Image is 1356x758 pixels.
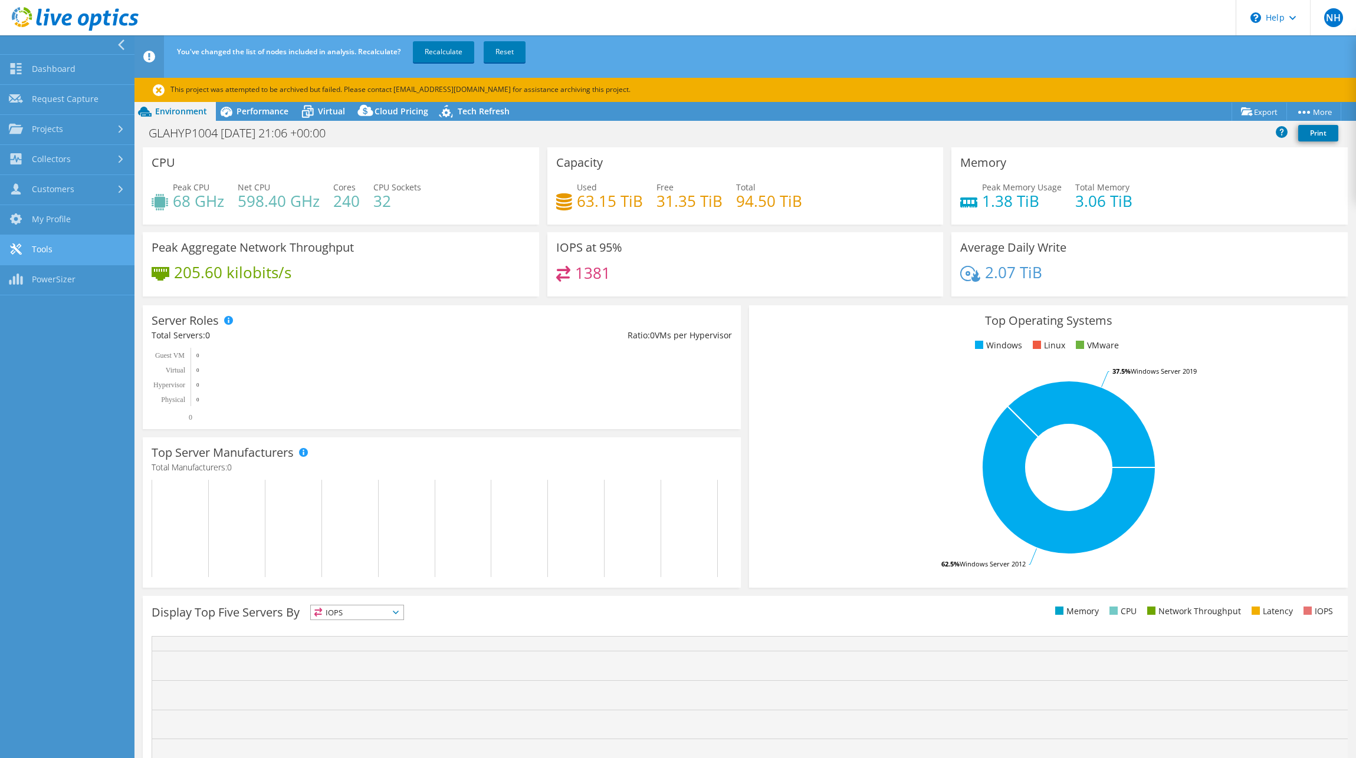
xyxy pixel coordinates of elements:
[1250,12,1261,23] svg: \n
[982,195,1062,207] h4: 1.38 TiB
[152,461,732,474] h4: Total Manufacturers:
[373,195,421,207] h4: 32
[1052,605,1099,618] li: Memory
[1075,182,1130,193] span: Total Memory
[155,351,185,360] text: Guest VM
[311,605,403,619] span: IOPS
[173,182,209,193] span: Peak CPU
[152,314,219,327] h3: Server Roles
[941,559,960,568] tspan: 62.5%
[736,182,756,193] span: Total
[960,559,1026,568] tspan: Windows Server 2012
[238,182,270,193] span: Net CPU
[758,314,1338,327] h3: Top Operating Systems
[373,182,421,193] span: CPU Sockets
[196,382,199,388] text: 0
[1232,103,1287,121] a: Export
[556,156,603,169] h3: Capacity
[333,195,360,207] h4: 240
[442,329,732,342] div: Ratio: VMs per Hypervisor
[736,195,802,207] h4: 94.50 TiB
[1298,125,1338,141] a: Print
[155,106,207,117] span: Environment
[1324,8,1343,27] span: NH
[413,41,474,62] a: Recalculate
[1286,103,1341,121] a: More
[152,329,442,342] div: Total Servers:
[1144,605,1241,618] li: Network Throughput
[189,413,192,421] text: 0
[656,182,674,193] span: Free
[152,156,175,169] h3: CPU
[1030,339,1065,352] li: Linux
[1301,605,1333,618] li: IOPS
[972,339,1022,352] li: Windows
[152,241,354,254] h3: Peak Aggregate Network Throughput
[1075,195,1132,207] h4: 3.06 TiB
[575,266,610,279] h4: 1381
[196,352,199,358] text: 0
[1107,605,1137,618] li: CPU
[238,195,320,207] h4: 598.40 GHz
[656,195,723,207] h4: 31.35 TiB
[1112,367,1131,375] tspan: 37.5%
[196,397,199,403] text: 0
[177,47,400,57] span: You've changed the list of nodes included in analysis. Recalculate?
[196,367,199,373] text: 0
[143,127,344,140] h1: GLAHYP1004 [DATE] 21:06 +00:00
[577,182,597,193] span: Used
[152,446,294,459] h3: Top Server Manufacturers
[318,106,345,117] span: Virtual
[484,41,526,62] a: Reset
[161,396,185,404] text: Physical
[153,83,713,96] p: This project was attempted to be archived but failed. Please contact [EMAIL_ADDRESS][DOMAIN_NAME]...
[982,182,1062,193] span: Peak Memory Usage
[1073,339,1119,352] li: VMware
[153,381,185,389] text: Hypervisor
[960,156,1006,169] h3: Memory
[1249,605,1293,618] li: Latency
[173,195,224,207] h4: 68 GHz
[333,182,356,193] span: Cores
[205,329,210,341] span: 0
[166,366,186,374] text: Virtual
[174,266,291,279] h4: 205.60 kilobits/s
[577,195,643,207] h4: 63.15 TiB
[960,241,1066,254] h3: Average Daily Write
[237,106,288,117] span: Performance
[985,266,1042,279] h4: 2.07 TiB
[227,462,232,473] span: 0
[556,241,622,254] h3: IOPS at 95%
[1131,367,1197,375] tspan: Windows Server 2019
[458,106,510,117] span: Tech Refresh
[650,329,655,341] span: 0
[375,106,428,117] span: Cloud Pricing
